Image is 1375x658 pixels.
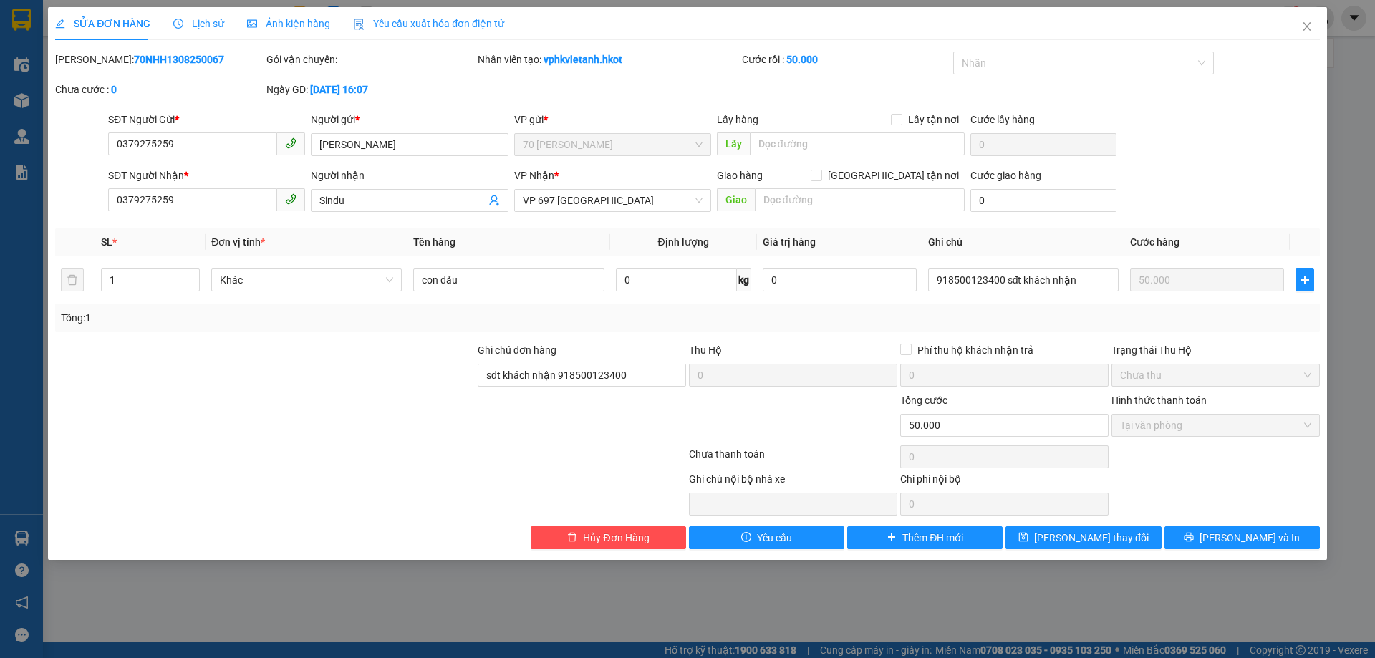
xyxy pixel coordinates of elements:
button: Close [1287,7,1327,47]
div: SĐT Người Gửi [108,112,305,127]
span: Tên hàng [413,236,455,248]
span: Tổng cước [900,395,947,406]
div: Trạng thái Thu Hộ [1111,342,1320,358]
span: Yêu cầu [757,530,792,546]
button: delete [61,268,84,291]
b: [DATE] 16:07 [310,84,368,95]
span: Phí thu hộ khách nhận trả [912,342,1039,358]
button: exclamation-circleYêu cầu [689,526,844,549]
span: save [1018,532,1028,543]
label: Hình thức thanh toán [1111,395,1207,406]
span: VP Nhận [514,170,554,181]
span: Thêm ĐH mới [902,530,963,546]
span: phone [285,137,296,149]
button: plusThêm ĐH mới [847,526,1003,549]
span: VP 697 Điện Biên Phủ [523,190,703,211]
div: Gói vận chuyển: [266,52,475,67]
div: Chưa thanh toán [687,446,899,471]
span: Chưa thu [1120,364,1311,386]
b: 50.000 [786,54,818,65]
div: Chi phí nội bộ [900,471,1109,493]
span: Lấy tận nơi [902,112,965,127]
span: Đơn vị tính [211,236,265,248]
span: Lịch sử [173,18,224,29]
span: Hủy Đơn Hàng [583,530,649,546]
img: icon [353,19,365,30]
div: Chưa cước : [55,82,264,97]
input: Cước lấy hàng [970,133,1116,156]
span: kg [737,268,751,291]
span: clock-circle [173,19,183,29]
label: Cước lấy hàng [970,114,1035,125]
input: VD: Bàn, Ghế [413,268,604,291]
b: 70NHH1308250067 [134,54,224,65]
div: SĐT Người Nhận [108,168,305,183]
div: Nhân viên tạo: [478,52,739,67]
span: SỬA ĐƠN HÀNG [55,18,150,29]
span: Giao hàng [717,170,763,181]
th: Ghi chú [922,228,1124,256]
label: Cước giao hàng [970,170,1041,181]
span: [PERSON_NAME] và In [1200,530,1300,546]
span: Cước hàng [1130,236,1179,248]
span: close [1301,21,1313,32]
label: Ghi chú đơn hàng [478,344,556,356]
span: [GEOGRAPHIC_DATA] tận nơi [822,168,965,183]
div: Cước rồi : [742,52,950,67]
input: Ghi chú đơn hàng [478,364,686,387]
span: [PERSON_NAME] thay đổi [1034,530,1149,546]
input: Dọc đường [750,132,965,155]
span: Yêu cầu xuất hóa đơn điện tử [353,18,504,29]
div: VP gửi [514,112,711,127]
input: Cước giao hàng [970,189,1116,212]
span: exclamation-circle [741,532,751,543]
input: 0 [1130,268,1284,291]
b: vphkvietanh.hkot [544,54,622,65]
div: Ghi chú nội bộ nhà xe [689,471,897,493]
span: Lấy hàng [717,114,758,125]
span: Thu Hộ [689,344,722,356]
span: Ảnh kiện hàng [247,18,330,29]
span: 70 Nguyễn Hữu Huân [523,134,703,155]
input: Dọc đường [755,188,965,211]
span: SL [101,236,112,248]
button: plus [1296,268,1314,291]
span: delete [567,532,577,543]
div: Người nhận [311,168,508,183]
button: save[PERSON_NAME] thay đổi [1005,526,1161,549]
span: picture [247,19,257,29]
span: Lấy [717,132,750,155]
input: Ghi Chú [928,268,1119,291]
button: deleteHủy Đơn Hàng [531,526,686,549]
span: phone [285,193,296,205]
span: Giá trị hàng [763,236,816,248]
span: plus [1296,274,1313,286]
button: printer[PERSON_NAME] và In [1164,526,1320,549]
div: Người gửi [311,112,508,127]
span: plus [887,532,897,543]
span: Khác [220,269,393,291]
div: [PERSON_NAME]: [55,52,264,67]
span: Giao [717,188,755,211]
div: Tổng: 1 [61,310,531,326]
span: Tại văn phòng [1120,415,1311,436]
span: edit [55,19,65,29]
b: 0 [111,84,117,95]
span: user-add [488,195,500,206]
div: Ngày GD: [266,82,475,97]
span: Định lượng [658,236,709,248]
span: printer [1184,532,1194,543]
